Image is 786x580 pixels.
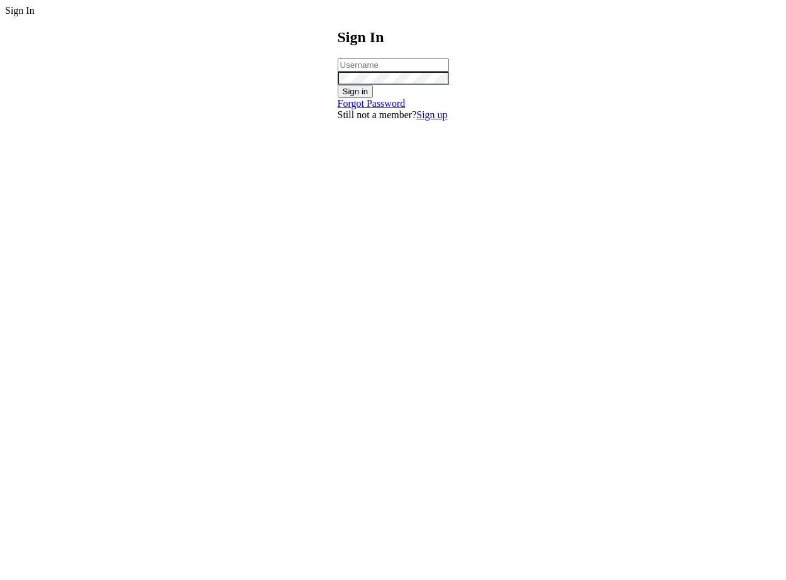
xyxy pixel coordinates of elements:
[338,109,449,121] div: Still not a member?
[338,98,406,109] a: Forgot Password
[338,29,449,46] h2: Sign In
[5,5,781,16] div: Sign In
[416,109,447,120] a: Sign up
[338,85,374,98] button: Sign in
[338,58,449,72] input: Username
